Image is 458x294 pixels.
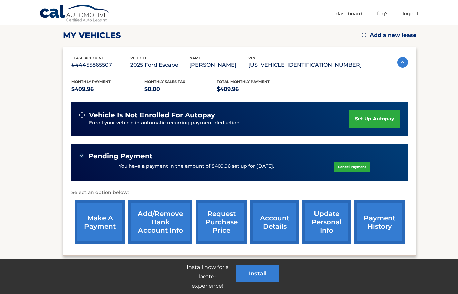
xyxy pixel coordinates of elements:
p: Enroll your vehicle in automatic recurring payment deduction. [89,119,349,127]
p: Select an option below: [71,189,408,197]
a: make a payment [75,200,125,244]
p: [PERSON_NAME] [189,60,248,70]
span: vehicle is not enrolled for autopay [89,111,215,119]
a: Cancel Payment [334,162,370,172]
p: Install now for a better experience! [179,262,236,291]
span: vin [248,56,255,60]
p: $409.96 [71,84,144,94]
a: request purchase price [196,200,247,244]
a: Logout [403,8,419,19]
span: Monthly sales Tax [144,79,185,84]
img: accordion-active.svg [397,57,408,68]
button: Install [236,265,279,282]
h2: my vehicles [63,30,121,40]
a: Add a new lease [362,32,416,39]
img: alert-white.svg [79,112,85,118]
p: 2025 Ford Escape [130,60,189,70]
a: Dashboard [336,8,362,19]
a: payment history [354,200,405,244]
span: vehicle [130,56,147,60]
span: lease account [71,56,104,60]
span: Pending Payment [88,152,153,160]
p: $409.96 [217,84,289,94]
p: #44455865507 [71,60,130,70]
p: You have a payment in the amount of $409.96 set up for [DATE]. [119,163,274,170]
img: add.svg [362,33,366,37]
span: Monthly Payment [71,79,111,84]
a: account details [250,200,299,244]
a: set up autopay [349,110,400,128]
a: FAQ's [377,8,388,19]
span: Total Monthly Payment [217,79,270,84]
a: update personal info [302,200,351,244]
p: $0.00 [144,84,217,94]
a: Add/Remove bank account info [128,200,192,244]
p: [US_VEHICLE_IDENTIFICATION_NUMBER] [248,60,362,70]
span: name [189,56,201,60]
a: Cal Automotive [39,4,110,24]
img: check-green.svg [79,153,84,158]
